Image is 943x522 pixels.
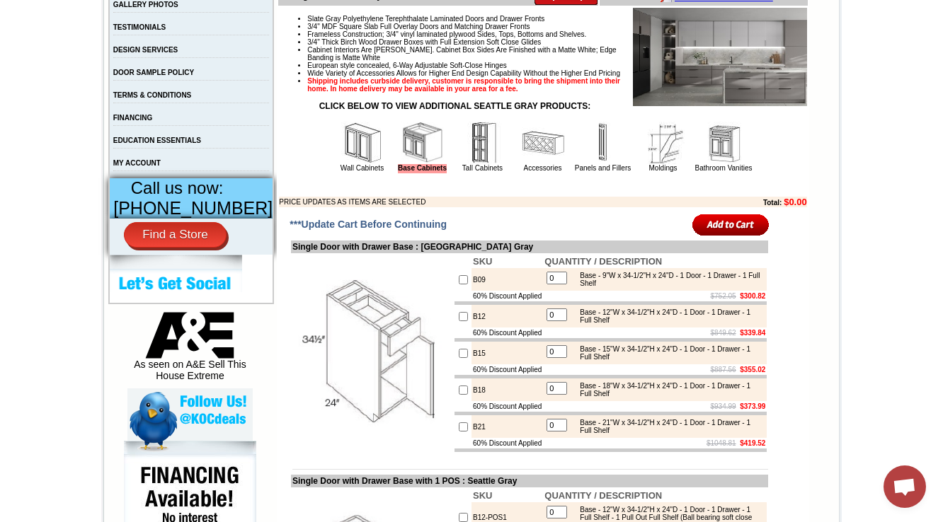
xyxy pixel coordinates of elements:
[692,213,770,236] input: Add to Cart
[292,274,452,433] img: Single Door with Drawer Base
[223,64,259,80] td: Beachwood Oak Shaker
[524,164,562,172] a: Accessories
[573,272,763,287] div: Base - 9"W x 34-1/2"H x 24"D - 1 Door - 1 Drawer - 1 Full Shelf
[307,69,620,77] span: Wide Variety of Accessories Allows for Higher End Design Capability Without the Higher End Pricing
[471,305,543,327] td: B12
[341,164,384,172] a: Wall Cabinets
[573,382,763,398] div: Base - 18"W x 34-1/2"H x 24"D - 1 Door - 1 Drawer - 1 Full Shelf
[544,256,662,267] b: QUANTITY / DESCRIPTION
[695,164,753,172] a: Bathroom Vanities
[113,137,201,144] a: EDUCATION ESSENTIALS
[113,91,192,99] a: TERMS & CONDITIONS
[307,23,530,30] span: 3/4" MDF Square Slab Full Overlay Doors and Matching Drawer Fronts
[113,198,273,218] span: [PHONE_NUMBER]
[57,64,93,79] td: Alabaster Shaker
[307,77,620,93] strong: Shipping includes curbside delivery, customer is responsible to bring the shipment into their hom...
[711,329,736,337] s: $849.62
[307,62,506,69] span: European style concealed, 6-Way Adjustable Soft-Close Hinges
[711,402,736,410] s: $934.99
[471,364,543,375] td: 60% Discount Applied
[113,69,194,76] a: DOOR SAMPLE POLICY
[471,291,543,301] td: 60% Discount Applied
[740,329,765,337] b: $339.84
[784,197,807,207] b: $0.00
[711,292,736,300] s: $752.05
[401,122,444,164] img: Base Cabinets
[113,1,178,8] a: GALLERY PHOTOS
[740,366,765,373] b: $355.02
[131,178,224,197] span: Call us now:
[740,439,765,447] b: $419.52
[462,122,504,164] img: Tall Cabinets
[544,490,662,501] b: QUANTITY / DESCRIPTION
[113,23,166,31] a: TESTIMONIALS
[462,164,503,172] a: Tall Cabinets
[575,164,631,172] a: Panels and Fillers
[473,490,492,501] b: SKU
[319,101,591,111] strong: CLICK BELOW TO VIEW ADDITIONAL SEATTLE GRAY PRODUCTS:
[522,122,564,164] img: Accessories
[95,64,138,80] td: [PERSON_NAME] Yellow Walnut
[573,308,763,324] div: Base - 12"W x 34-1/2"H x 24"D - 1 Door - 1 Drawer - 1 Full Shelf
[740,402,765,410] b: $373.99
[113,114,153,122] a: FINANCING
[471,327,543,338] td: 60% Discount Applied
[884,465,926,508] div: Open chat
[711,366,736,373] s: $887.56
[113,46,178,54] a: DESIGN SERVICES
[582,122,624,164] img: Panels and Fillers
[642,122,685,164] img: Moldings
[307,30,586,38] span: Frameless Construction; 3/4" vinyl laminated plywood Sides, Tops, Bottoms and Shelves.
[471,438,543,448] td: 60% Discount Applied
[307,46,616,62] span: Cabinet Interiors Are [PERSON_NAME]. Cabinet Box Sides Are Finished with a Matte White; Edge Band...
[648,164,677,172] a: Moldings
[307,15,544,23] span: Slate Gray Polyethylene Terephthalate Laminated Doors and Drawer Fronts
[740,292,765,300] b: $300.82
[140,64,183,80] td: [PERSON_NAME] White Shaker
[471,401,543,412] td: 60% Discount Applied
[291,475,768,487] td: Single Door with Drawer Base with 1 POS : Seattle Gray
[2,4,13,15] img: pdf.png
[763,199,782,207] b: Total:
[16,2,115,14] a: Price Sheet View in PDF Format
[341,122,384,164] img: Wall Cabinets
[185,64,221,79] td: Baycreek Gray
[573,345,763,361] div: Base - 15"W x 34-1/2"H x 24"D - 1 Door - 1 Drawer - 1 Full Shelf
[473,256,492,267] b: SKU
[307,38,541,46] span: 3/4" Thick Birch Wood Drawer Boxes with Full Extension Soft Close Glides
[398,164,447,173] a: Base Cabinets
[471,415,543,438] td: B21
[633,8,807,106] img: Product Image
[279,197,685,207] td: PRICE UPDATES AS ITEMS ARE SELECTED
[127,312,253,388] div: As seen on A&E Sell This House Extreme
[573,419,763,434] div: Base - 21"W x 34-1/2"H x 24"D - 1 Door - 1 Drawer - 1 Full Shelf
[290,219,447,230] span: ***Update Cart Before Continuing
[707,439,736,447] s: $1048.81
[471,268,543,291] td: B09
[291,240,768,253] td: Single Door with Drawer Base : [GEOGRAPHIC_DATA] Gray
[702,122,745,164] img: Bathroom Vanities
[124,222,227,248] a: Find a Store
[113,159,161,167] a: MY ACCOUNT
[471,342,543,364] td: B15
[16,6,115,13] b: Price Sheet View in PDF Format
[471,378,543,401] td: B18
[261,64,297,79] td: Bellmonte Maple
